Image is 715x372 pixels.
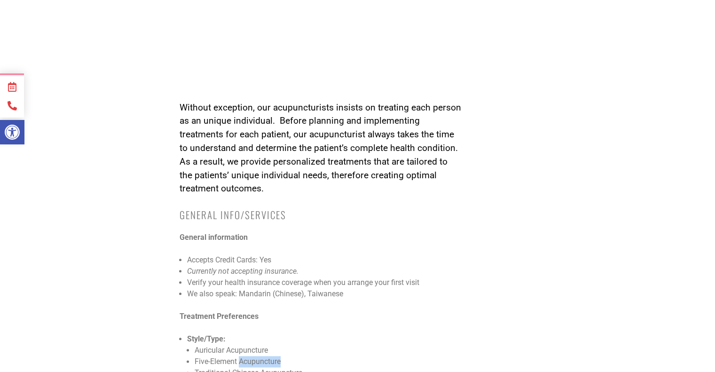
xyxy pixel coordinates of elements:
h2: General info/Services [180,209,462,221]
strong: General information [180,233,248,242]
li: Accepts Credit Cards: Yes [187,254,462,266]
li: Verify your health insurance coverage when you arrange your first visit [187,277,462,288]
li: Auricular Acupuncture [195,345,462,356]
strong: Treatment Preferences [180,312,259,321]
span: Without exception, our acupuncturists insists on treating each person as an unique individual. Be... [180,102,461,194]
li: We also speak: Mandarin (Chinese), Taiwanese [187,288,462,300]
strong: Style/Type: [187,334,226,343]
li: Five-Element Acupuncture [195,356,462,367]
em: Currently not accepting insurance. [187,267,299,276]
